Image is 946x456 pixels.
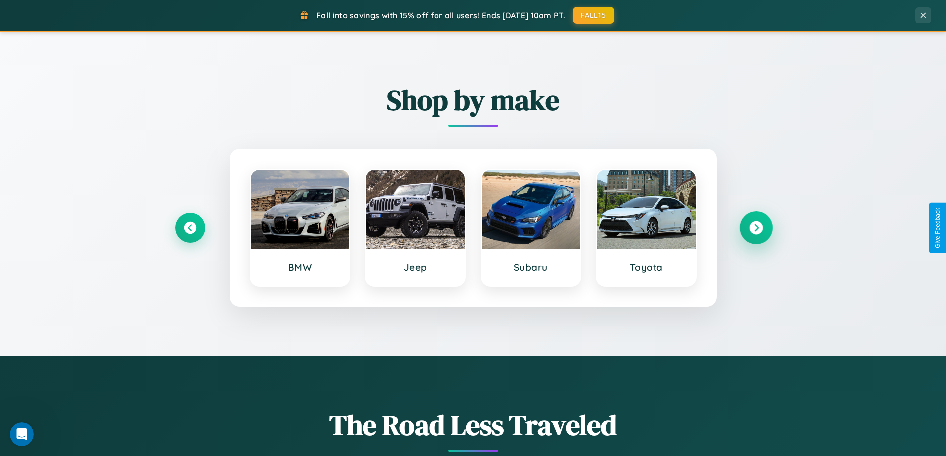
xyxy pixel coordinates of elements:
[175,81,771,119] h2: Shop by make
[607,261,686,273] h3: Toyota
[376,261,455,273] h3: Jeep
[316,10,565,20] span: Fall into savings with 15% off for all users! Ends [DATE] 10am PT.
[573,7,614,24] button: FALL15
[175,406,771,444] h1: The Road Less Traveled
[261,261,340,273] h3: BMW
[10,422,34,446] iframe: Intercom live chat
[492,261,571,273] h3: Subaru
[934,208,941,248] div: Give Feedback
